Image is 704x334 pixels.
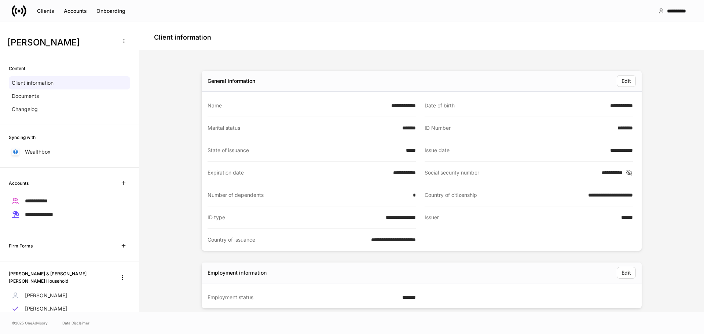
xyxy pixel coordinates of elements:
div: State of issuance [208,147,401,154]
h6: Syncing with [9,134,36,141]
p: Changelog [12,106,38,113]
h4: Client information [154,33,211,42]
a: Changelog [9,103,130,116]
div: Marital status [208,124,398,132]
div: ID type [208,214,381,221]
button: Onboarding [92,5,130,17]
a: Data Disclaimer [62,320,89,326]
p: [PERSON_NAME] [25,305,67,312]
h3: [PERSON_NAME] [7,37,113,48]
a: Client information [9,76,130,89]
div: Edit [621,78,631,84]
div: Onboarding [96,8,125,14]
div: Edit [621,270,631,275]
div: Social security number [425,169,597,176]
h6: Content [9,65,25,72]
a: Wealthbox [9,145,130,158]
p: [PERSON_NAME] [25,292,67,299]
button: Edit [617,75,636,87]
div: Employment information [208,269,267,276]
a: Documents [9,89,130,103]
div: Number of dependents [208,191,408,199]
div: Issuer [425,214,617,221]
button: Accounts [59,5,92,17]
h6: Firm Forms [9,242,33,249]
div: Date of birth [425,102,606,109]
p: Documents [12,92,39,100]
p: Client information [12,79,54,87]
div: Expiration date [208,169,389,176]
a: [PERSON_NAME] [9,302,130,315]
h6: [PERSON_NAME] & [PERSON_NAME] [PERSON_NAME] Household [9,270,109,284]
div: ID Number [425,124,613,132]
div: Country of citizenship [425,191,584,199]
h6: Accounts [9,180,29,187]
span: © 2025 OneAdvisory [12,320,48,326]
div: Issue date [425,147,606,154]
button: Edit [617,267,636,279]
div: Employment status [208,294,398,301]
div: Clients [37,8,54,14]
div: General information [208,77,255,85]
div: Accounts [64,8,87,14]
a: [PERSON_NAME] [9,289,130,302]
div: Country of issuance [208,236,367,243]
p: Wealthbox [25,148,51,155]
div: Name [208,102,387,109]
button: Clients [32,5,59,17]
